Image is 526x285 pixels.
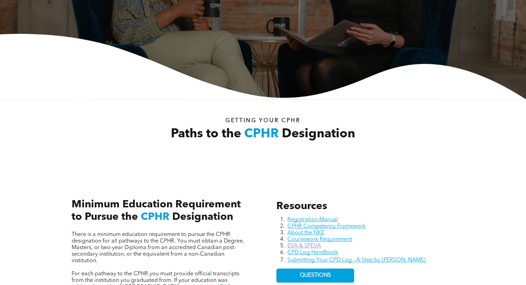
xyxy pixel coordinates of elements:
span: QUESTIONS [300,272,331,279]
a: QUESTIONS [276,268,354,283]
span: Designation [282,128,355,140]
span: Designation [172,212,233,222]
span: CPHR [141,212,169,222]
span: There is a minimum education requirement to pursue the CPHR designation for all pathways to the C... [72,232,244,264]
span: Resources [276,201,327,212]
a: EVA & SPEVA [287,243,321,249]
a: About the NKE [287,230,324,236]
a: Coursework Requirement [287,237,352,242]
span: Minimum Education Requirement to Pursue the [72,199,241,222]
span: CPHR [244,128,279,140]
a: CPD Log Handbook [287,250,338,255]
a: Submitting Your CPD Log - A Step by [PERSON_NAME] [287,257,426,263]
a: CPHR Competency Framework [287,224,366,229]
span: Paths to the [171,128,241,140]
span: Getting your Cphr [225,118,300,124]
a: Registration Manual [287,217,338,223]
